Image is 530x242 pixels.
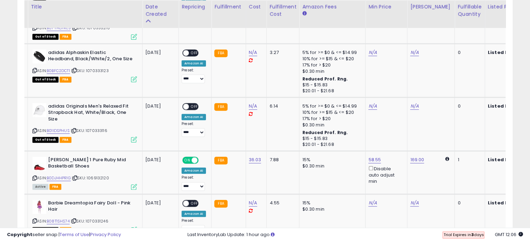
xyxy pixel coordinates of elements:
[302,116,360,122] div: 17% for > $20
[145,200,173,206] div: [DATE]
[48,157,133,171] b: [PERSON_NAME] 1 Pure Ruby Mid Basketball Shoes
[189,50,200,56] span: OFF
[145,157,173,163] div: [DATE]
[182,218,206,234] div: Preset:
[302,163,360,169] div: $0.30 min
[47,175,71,181] a: B0DJHHPR1G
[60,77,71,83] span: FBA
[60,137,71,143] span: FBA
[145,3,176,18] div: Date Created
[488,156,520,163] b: Listed Price:
[182,3,208,10] div: Repricing
[302,130,348,135] b: Reduced Prof. Rng.
[368,103,377,110] a: N/A
[182,167,206,174] div: Amazon AI
[302,49,360,56] div: 5% for >= $0 & <= $14.99
[72,25,110,31] span: | SKU: 1070335216
[32,34,59,40] span: All listings that are currently out of stock and unavailable for purchase on Amazon
[198,157,209,163] span: OFF
[368,156,381,163] a: 58.55
[71,68,109,73] span: | SKU: 1070333123
[48,200,133,214] b: Barbie Dreamtopia Fairy Doll - Pink Hair
[47,68,70,74] a: B0BFC2DCT1
[189,103,200,109] span: OFF
[368,49,377,56] a: N/A
[47,218,70,224] a: B08T1SHS74
[71,218,108,224] span: | SKU: 1070331246
[302,103,360,109] div: 5% for >= $0 & <= $14.99
[458,103,479,109] div: 0
[145,49,173,56] div: [DATE]
[269,103,294,109] div: 6.14
[32,77,59,83] span: All listings that are currently out of stock and unavailable for purchase on Amazon
[269,157,294,163] div: 7.88
[269,200,294,206] div: 4.55
[249,200,257,206] a: N/A
[214,3,243,10] div: Fulfillment
[410,156,424,163] a: 169.00
[214,200,227,208] small: FBA
[71,128,107,133] span: | SKU: 1070333116
[182,68,206,84] div: Preset:
[7,231,32,238] strong: Copyright
[145,103,173,109] div: [DATE]
[410,103,418,110] a: N/A
[32,200,137,232] div: ASIN:
[410,3,452,10] div: [PERSON_NAME]
[302,206,360,212] div: $0.30 min
[187,232,523,238] div: Last InventoryLab Update: 1 hour ago.
[302,82,360,88] div: $15 - $15.83
[443,232,484,237] span: Trial Expires in days
[458,157,479,163] div: 1
[302,10,306,17] small: Amazon Fees.
[32,49,137,82] div: ASIN:
[49,184,61,190] span: FBA
[495,231,523,238] span: 2025-10-7 12:06 GMT
[368,3,404,10] div: Min Price
[189,200,200,206] span: OFF
[458,49,479,56] div: 0
[302,3,362,10] div: Amazon Fees
[32,137,59,143] span: All listings that are currently out of stock and unavailable for purchase on Amazon
[214,103,227,111] small: FBA
[32,103,137,142] div: ASIN:
[48,103,133,124] b: adidas Originals Men's Relaxed Fit Strapback Hat, White/Black, One Size
[269,49,294,56] div: 3.27
[302,122,360,128] div: $0.30 min
[47,25,71,31] a: B07YHDTRL3
[214,49,227,57] small: FBA
[368,165,402,185] div: Disable auto adjust min
[32,184,48,190] span: All listings currently available for purchase on Amazon
[302,200,360,206] div: 15%
[32,103,46,117] img: 31QabJZGbqL._SL40_.jpg
[182,60,206,67] div: Amazon AI
[249,103,257,110] a: N/A
[48,49,133,64] b: adidas Alphaskin Elastic Headband, Black/White/2, One Size
[488,200,520,206] b: Listed Price:
[32,200,46,214] img: 31ghi8w1JjL._SL40_.jpg
[471,232,474,237] b: 3
[90,231,121,238] a: Privacy Policy
[32,157,46,171] img: 31a7jC54i9L._SL40_.jpg
[458,3,482,18] div: Fulfillable Quantity
[302,88,360,94] div: $20.01 - $21.68
[488,103,520,109] b: Listed Price:
[7,232,121,238] div: seller snap | |
[47,128,70,134] a: B01IDSPHUS
[32,49,46,63] img: 31V7iiIBSTL._SL40_.jpg
[302,142,360,148] div: $20.01 - $21.68
[182,211,206,217] div: Amazon AI
[302,76,348,82] b: Reduced Prof. Rng.
[72,175,109,181] span: | SKU: 1069132120
[302,136,360,142] div: $15 - $15.83
[302,157,360,163] div: 15%
[60,34,71,40] span: FBA
[458,200,479,206] div: 0
[249,3,264,10] div: Cost
[182,175,206,191] div: Preset:
[410,49,418,56] a: N/A
[31,3,139,10] div: Title
[249,156,261,163] a: 36.03
[410,200,418,206] a: N/A
[249,49,257,56] a: N/A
